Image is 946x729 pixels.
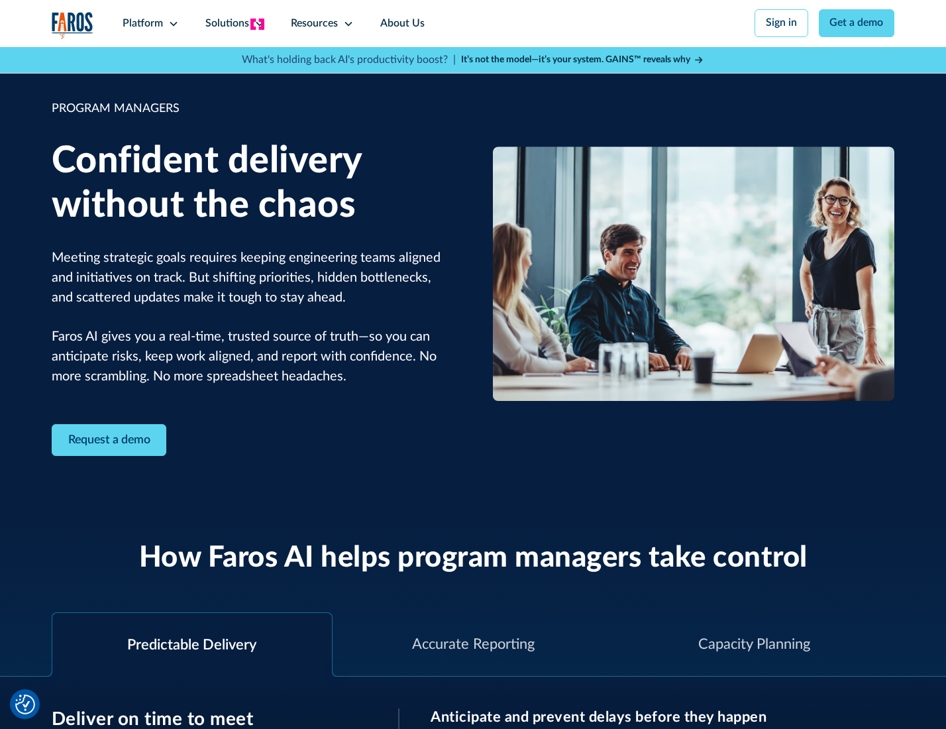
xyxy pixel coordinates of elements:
h2: How Faros AI helps program managers take control [139,541,808,576]
div: Platform [123,16,163,32]
h1: Confident delivery without the chaos [52,139,454,228]
div: Resources [291,16,338,32]
div: Accurate Reporting [412,634,535,655]
a: Get a demo [819,9,895,37]
h3: Anticipate and prevent delays before they happen [431,708,894,726]
div: Predictable Delivery [127,634,256,656]
a: It’s not the model—it’s your system. GAINS™ reveals why [461,53,705,67]
img: Logo of the analytics and reporting company Faros. [52,12,94,39]
a: Contact Modal [52,424,167,457]
div: PROGRAM MANAGERS [52,100,454,118]
a: home [52,12,94,39]
p: Meeting strategic goals requires keeping engineering teams aligned and initiatives on track. But ... [52,249,454,387]
img: Revisit consent button [15,695,35,714]
button: Cookie Settings [15,695,35,714]
div: Capacity Planning [698,634,810,655]
div: Solutions [205,16,249,32]
a: Sign in [755,9,808,37]
p: What's holding back AI's productivity boost? | [242,52,456,68]
strong: It’s not the model—it’s your system. GAINS™ reveals why [461,55,690,64]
